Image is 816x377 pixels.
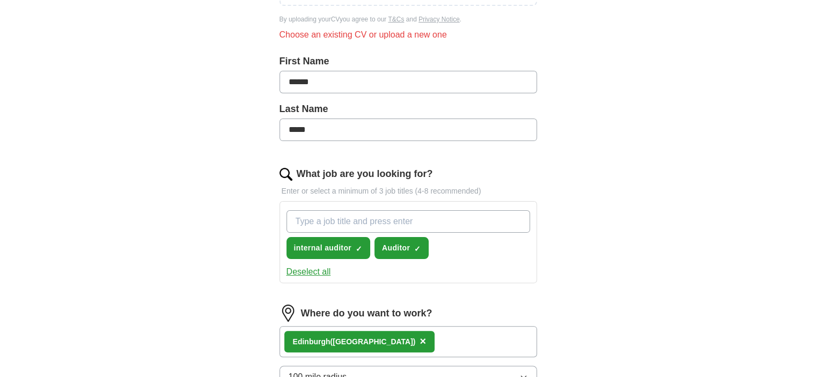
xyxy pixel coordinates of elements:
[388,16,404,23] a: T&Cs
[418,16,460,23] a: Privacy Notice
[293,337,303,346] strong: Ed
[280,305,297,322] img: location.png
[301,306,432,321] label: Where do you want to work?
[294,242,352,254] span: internal auditor
[280,54,537,69] label: First Name
[356,245,362,253] span: ✓
[293,336,416,348] div: inburgh
[374,237,429,259] button: Auditor✓
[286,265,331,278] button: Deselect all
[297,167,433,181] label: What job are you looking for?
[280,102,537,116] label: Last Name
[280,14,537,24] div: By uploading your CV you agree to our and .
[414,245,421,253] span: ✓
[280,28,537,41] div: Choose an existing CV or upload a new one
[330,337,416,346] span: ([GEOGRAPHIC_DATA])
[286,237,371,259] button: internal auditor✓
[420,335,426,347] span: ×
[382,242,410,254] span: Auditor
[280,186,537,197] p: Enter or select a minimum of 3 job titles (4-8 recommended)
[286,210,530,233] input: Type a job title and press enter
[280,168,292,181] img: search.png
[420,334,426,350] button: ×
